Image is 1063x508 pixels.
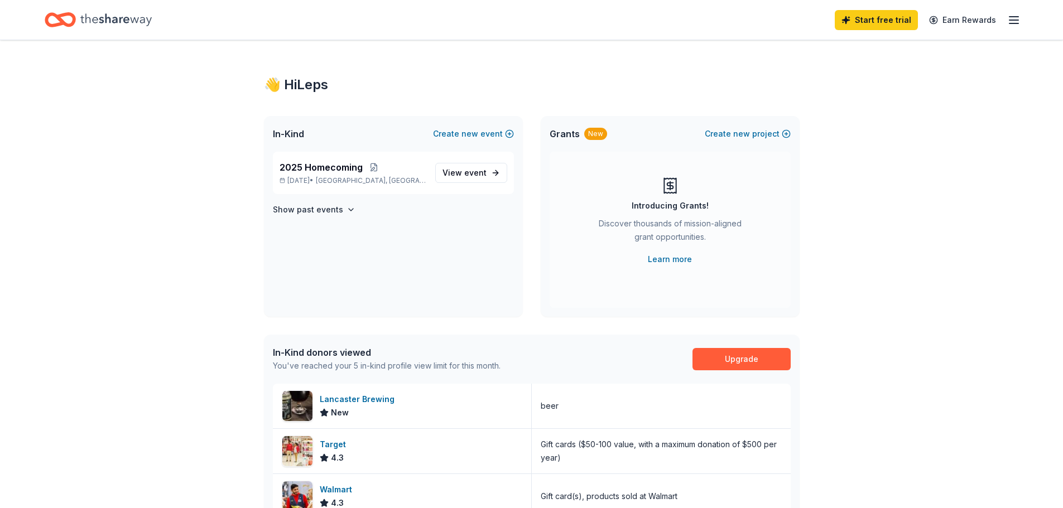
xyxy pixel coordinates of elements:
[594,217,746,248] div: Discover thousands of mission-aligned grant opportunities.
[264,76,800,94] div: 👋 Hi Leps
[632,199,709,212] div: Introducing Grants!
[442,166,487,180] span: View
[273,203,343,216] h4: Show past events
[835,10,918,30] a: Start free trial
[705,127,791,141] button: Createnewproject
[461,127,478,141] span: new
[316,176,426,185] span: [GEOGRAPHIC_DATA], [GEOGRAPHIC_DATA]
[282,436,312,466] img: Image for Target
[922,10,1003,30] a: Earn Rewards
[273,127,304,141] span: In-Kind
[550,127,580,141] span: Grants
[648,253,692,266] a: Learn more
[331,451,344,465] span: 4.3
[331,406,349,419] span: New
[45,7,152,33] a: Home
[320,438,350,451] div: Target
[282,391,312,421] img: Image for Lancaster Brewing
[464,168,487,177] span: event
[541,490,677,503] div: Gift card(s), products sold at Walmart
[733,127,750,141] span: new
[280,161,363,174] span: 2025 Homecoming
[273,359,501,372] div: You've reached your 5 in-kind profile view limit for this month.
[320,483,357,496] div: Walmart
[541,399,559,413] div: beer
[435,163,507,183] a: View event
[273,346,501,359] div: In-Kind donors viewed
[433,127,514,141] button: Createnewevent
[692,348,791,370] a: Upgrade
[280,176,426,185] p: [DATE] •
[273,203,355,216] button: Show past events
[584,128,607,140] div: New
[541,438,782,465] div: Gift cards ($50-100 value, with a maximum donation of $500 per year)
[320,393,399,406] div: Lancaster Brewing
